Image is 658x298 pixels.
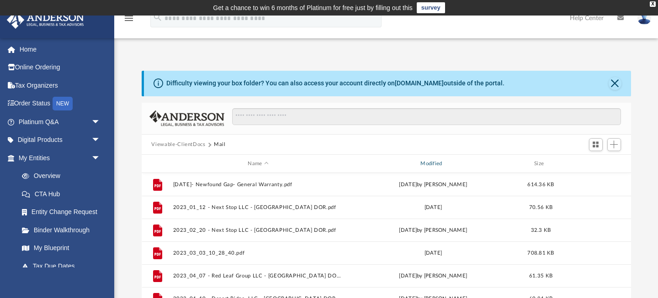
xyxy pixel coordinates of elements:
a: menu [123,17,134,24]
span: 32.3 KB [531,228,551,233]
a: Digital Productsarrow_drop_down [6,131,114,149]
a: CTA Hub [13,185,114,203]
div: Name [172,160,343,168]
a: Tax Due Dates [13,257,114,275]
a: My Entitiesarrow_drop_down [6,149,114,167]
a: My Blueprint [13,239,110,257]
button: Add [607,138,621,151]
div: Get a chance to win 6 months of Platinum for free just by filling out this [213,2,413,13]
div: [DATE] [348,204,519,212]
button: 2023_01_12 - Next Stop LLC - [GEOGRAPHIC_DATA] DOR.pdf [173,204,344,210]
div: Size [522,160,559,168]
button: 2023_03_03_10_28_40.pdf [173,250,344,256]
span: 70.56 KB [529,205,552,210]
a: [DOMAIN_NAME] [395,79,444,87]
span: 614.36 KB [527,182,554,187]
img: Anderson Advisors Platinum Portal [4,11,87,29]
button: Mail [214,141,226,149]
a: Platinum Q&Aarrow_drop_down [6,113,114,131]
a: Entity Change Request [13,203,114,221]
div: Difficulty viewing your box folder? You can also access your account directly on outside of the p... [166,78,504,88]
div: id [563,160,627,168]
a: survey [417,2,445,13]
a: Overview [13,167,114,185]
span: arrow_drop_down [91,131,110,150]
a: Tax Organizers [6,76,114,94]
i: search [153,12,163,22]
img: User Pic [637,11,651,25]
button: 2023_04_07 - Red Leaf Group LLC - [GEOGRAPHIC_DATA] DOR.pdf [173,273,344,279]
div: NEW [53,97,73,110]
span: 61.35 KB [529,273,552,278]
span: 708.81 KB [527,251,554,256]
button: Close [609,77,621,90]
button: [DATE]- Newfound Gap- General Warranty.pdf [173,182,344,188]
button: 2023_02_20 - Next Stop LLC - [GEOGRAPHIC_DATA] DOR.pdf [173,227,344,233]
a: Order StatusNEW [6,94,114,113]
div: [DATE] [348,249,519,257]
div: id [145,160,168,168]
a: Home [6,40,114,58]
button: Viewable-ClientDocs [151,141,205,149]
input: Search files and folders [232,108,621,125]
div: Modified [347,160,518,168]
a: Online Ordering [6,58,114,77]
a: Binder Walkthrough [13,221,114,239]
div: [DATE] by [PERSON_NAME] [348,226,519,235]
span: arrow_drop_down [91,113,110,131]
div: close [650,1,656,7]
span: arrow_drop_down [91,149,110,167]
i: menu [123,13,134,24]
div: [DATE] by [PERSON_NAME] [348,181,519,189]
div: [DATE] by [PERSON_NAME] [348,272,519,280]
button: Switch to Grid View [589,138,603,151]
